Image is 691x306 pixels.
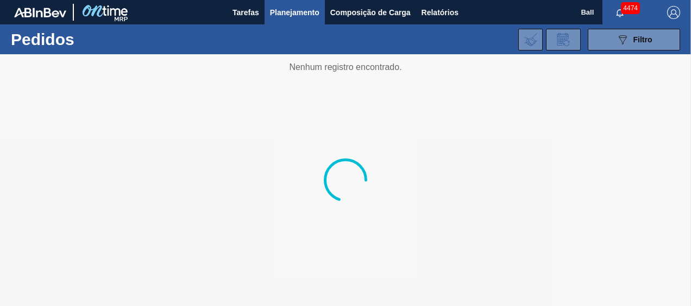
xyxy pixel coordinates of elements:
[11,33,161,46] h1: Pedidos
[14,8,66,17] img: TNhmsLtSVTkK8tSr43FrP2fwEKptu5GPRR3wAAAABJRU5ErkJggg==
[233,6,259,19] span: Tarefas
[588,29,680,50] button: Filtro
[546,29,581,50] div: Solicitação de Revisão de Pedidos
[633,35,652,44] span: Filtro
[602,5,637,20] button: Notificações
[518,29,543,50] div: Importar Negociações dos Pedidos
[621,2,640,14] span: 4474
[270,6,319,19] span: Planejamento
[667,6,680,19] img: Logout
[330,6,411,19] span: Composição de Carga
[422,6,458,19] span: Relatórios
